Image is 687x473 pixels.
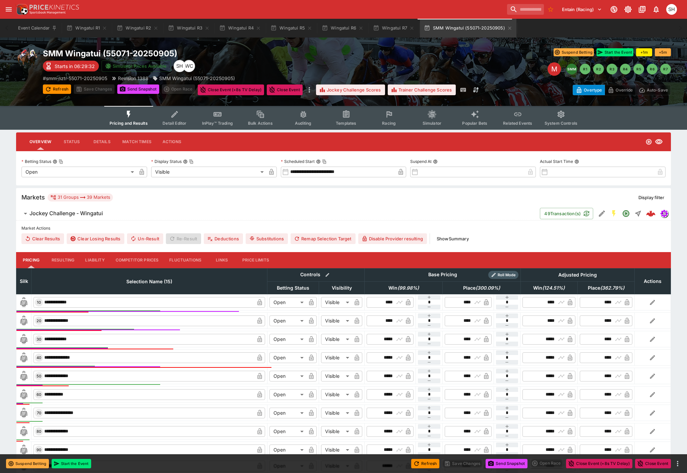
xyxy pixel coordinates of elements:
[321,297,352,308] div: Visible
[545,121,577,126] span: System Controls
[59,159,63,164] button: Copy To Clipboard
[152,75,235,82] div: SMM Wingatui (55071-20250905)
[166,233,201,244] span: Re-Result
[16,207,540,220] button: Jockey Challenge - Wingatui
[634,268,671,294] th: Actions
[127,233,163,244] span: Un-Result
[321,408,352,418] div: Visible
[295,121,311,126] span: Auditing
[607,64,617,74] button: R3
[29,5,79,10] img: PriceKinetics
[18,389,29,400] img: blank-silk.png
[110,121,148,126] span: Pricing and Results
[113,19,163,38] button: Wingatui R2
[269,371,306,381] div: Open
[52,459,91,468] button: Start the Event
[526,284,572,292] span: Win(124.51%)
[43,84,71,94] button: Refresh
[664,2,679,17] button: Scott Hunt
[566,64,671,74] nav: pagination navigation
[35,392,43,397] span: 60
[189,159,194,164] button: Copy To Clipboard
[18,352,29,363] img: blank-silk.png
[151,167,266,177] div: Visible
[574,159,579,164] button: Actual Start Time
[660,210,668,218] div: simulator
[162,84,195,94] div: split button
[291,233,356,244] button: Remap Selection Target
[87,134,117,150] button: Details
[420,19,516,38] button: SMM Wingatui (55071-20250905)
[423,121,441,126] span: Simulator
[151,159,182,164] p: Display Status
[558,4,606,15] button: Select Tenant
[18,426,29,437] img: blank-silk.png
[596,208,608,220] button: Edit Detail
[117,134,157,150] button: Match Times
[321,371,352,381] div: Visible
[426,271,460,279] div: Base Pricing
[269,408,306,418] div: Open
[411,459,439,468] button: Refresh
[324,284,359,292] span: Visibility
[35,318,43,323] span: 20
[321,352,352,363] div: Visible
[50,193,110,201] div: 31 Groups 39 Markets
[622,210,630,218] svg: Open
[15,3,28,16] img: PriceKinetics Logo
[636,48,652,56] button: +1m
[18,297,29,308] img: blank-silk.png
[655,138,663,146] svg: Visible
[36,411,43,415] span: 70
[269,445,306,455] div: Open
[55,63,95,70] p: Starts in 06:29:32
[545,4,556,15] button: No Bookmarks
[382,121,396,126] span: Racing
[198,84,264,95] button: Close Event (+8s TV Delay)
[305,84,313,95] button: more
[674,460,682,468] button: more
[159,75,235,82] p: SMM Wingatui (55071-20250905)
[102,60,171,72] button: Simulator Prices Available
[43,48,357,59] h2: Copy To Clipboard
[503,121,532,126] span: Related Events
[323,271,332,279] button: Bulk edit
[632,208,644,220] button: Straight
[593,64,604,74] button: R2
[35,337,43,342] span: 30
[322,159,327,164] button: Copy To Clipboard
[183,159,188,164] button: Display StatusCopy To Clipboard
[43,75,107,82] p: Copy To Clipboard
[35,448,43,452] span: 90
[21,233,64,244] button: Clear Results
[456,284,507,292] span: Place(300.09%)
[104,106,583,130] div: Event type filters
[566,64,577,74] button: SMM
[597,48,633,56] button: Start the Event
[18,315,29,326] img: blank-silk.png
[21,159,51,164] p: Betting Status
[620,208,632,220] button: Open
[29,210,103,217] h6: Jockey Challenge - Wingatui
[80,252,110,268] button: Liability
[622,3,634,15] button: Toggle light/dark mode
[566,459,632,468] button: Close Event (+8s TV Delay)
[14,19,61,38] button: Event Calendar
[16,268,32,294] th: Silk
[164,252,207,268] button: Fluctuations
[540,159,573,164] p: Actual Start Time
[53,159,57,164] button: Betting StatusCopy To Clipboard
[16,48,38,70] img: horse_racing.png
[62,19,111,38] button: Wingatui R1
[608,3,620,15] button: Connected to PK
[540,208,593,219] button: 49Transaction(s)
[397,284,419,292] em: ( 99.98 %)
[21,167,136,177] div: Open
[410,159,432,164] p: Suspend At
[316,84,385,95] button: Jockey Challenge Scores
[666,4,677,15] div: Scott Hunt
[202,121,233,126] span: InPlay™ Trading
[164,19,214,38] button: Wingatui R3
[650,3,662,15] button: Notifications
[269,352,306,363] div: Open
